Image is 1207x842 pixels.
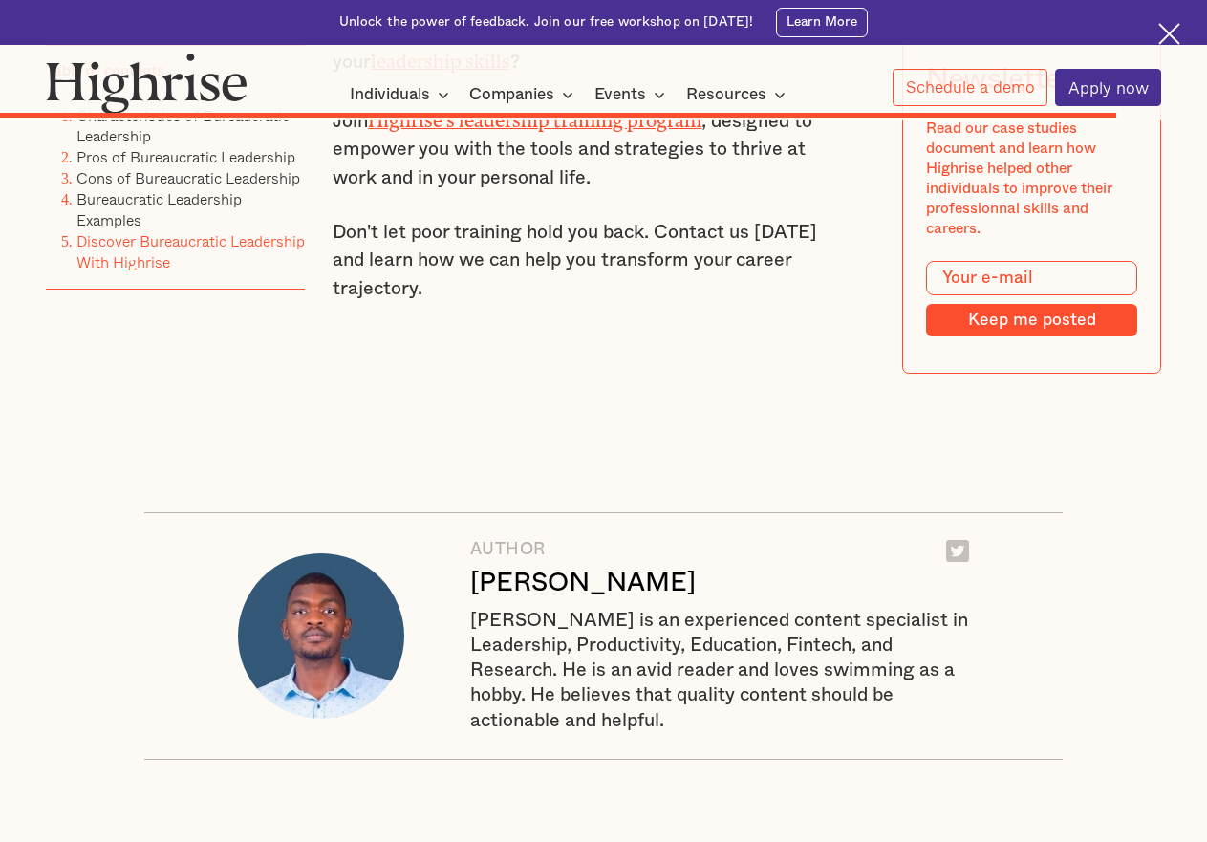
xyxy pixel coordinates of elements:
a: Cons of Bureaucratic Leadership [76,167,300,190]
a: Apply now [1055,69,1161,106]
div: Resources [686,83,766,106]
a: Bureaucratic Leadership Examples [76,188,242,232]
img: Highrise logo [46,53,248,114]
div: Events [594,83,671,106]
div: Individuals [350,83,430,106]
a: Discover Bureaucratic Leadership With Highrise [76,229,305,273]
a: Schedule a demo [893,69,1047,106]
p: Join , designed to empower you with the tools and strategies to thrive at work and in your person... [333,104,820,193]
div: [PERSON_NAME] is an experienced content specialist in Leadership, Productivity, Education, Fintec... [470,608,969,733]
a: Highrise's leadership training program [368,110,701,122]
input: Keep me posted [925,305,1137,336]
div: Individuals [350,83,455,106]
img: Twitter logo [946,540,969,563]
img: Cross icon [1158,23,1180,45]
div: Companies [469,83,554,106]
div: Read our case studies document and learn how Highrise helped other individuals to improve their p... [925,119,1137,239]
a: Characteristics of Bureaucratic Leadership [76,104,290,148]
p: ‍ [333,330,820,358]
p: Don't let poor training hold you back. Contact us [DATE] and learn how we can help you transform ... [333,219,820,304]
div: Events [594,83,646,106]
div: AUTHOR [470,540,696,559]
a: Pros of Bureaucratic Leadership [76,146,295,169]
a: Learn More [776,8,868,37]
div: Resources [686,83,791,106]
div: Unlock the power of feedback. Join our free workshop on [DATE]! [339,13,754,32]
input: Your e-mail [925,261,1137,294]
div: [PERSON_NAME] [470,567,696,598]
div: Companies [469,83,579,106]
form: Modal Form [925,261,1137,335]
